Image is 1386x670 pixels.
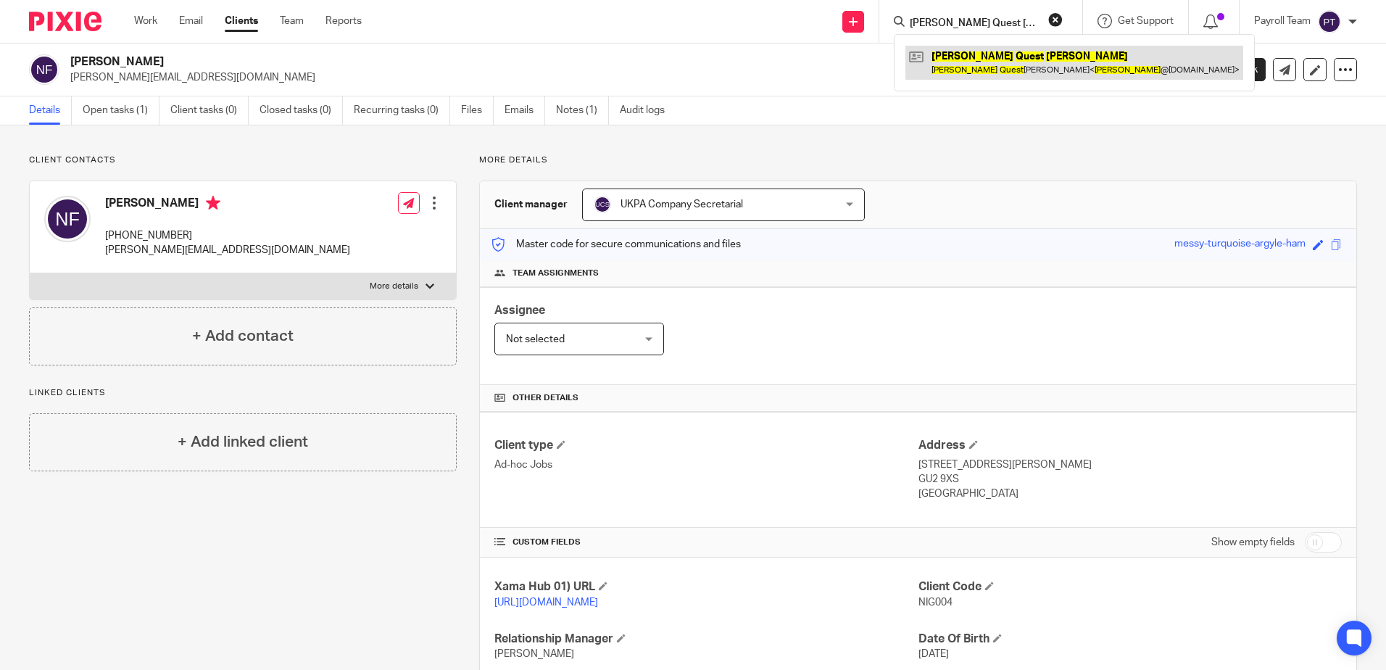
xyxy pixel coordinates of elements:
[461,96,494,125] a: Files
[105,243,350,257] p: [PERSON_NAME][EMAIL_ADDRESS][DOMAIN_NAME]
[29,96,72,125] a: Details
[494,579,918,595] h4: Xama Hub 01) URL
[83,96,159,125] a: Open tasks (1)
[1211,535,1295,550] label: Show empty fields
[1118,16,1174,26] span: Get Support
[178,431,308,453] h4: + Add linked client
[918,597,953,608] span: NIG004
[621,199,743,210] span: UKPA Company Secretarial
[494,597,598,608] a: [URL][DOMAIN_NAME]
[354,96,450,125] a: Recurring tasks (0)
[105,228,350,243] p: [PHONE_NUMBER]
[70,54,942,70] h2: [PERSON_NAME]
[494,458,918,472] p: Ad-hoc Jobs
[192,325,294,347] h4: + Add contact
[513,392,578,404] span: Other details
[556,96,609,125] a: Notes (1)
[918,579,1342,595] h4: Client Code
[918,438,1342,453] h4: Address
[918,472,1342,487] p: GU2 9XS
[918,649,949,659] span: [DATE]
[494,632,918,647] h4: Relationship Manager
[105,196,350,214] h4: [PERSON_NAME]
[494,305,545,316] span: Assignee
[505,96,545,125] a: Emails
[479,154,1357,166] p: More details
[1048,12,1063,27] button: Clear
[29,387,457,399] p: Linked clients
[370,281,418,292] p: More details
[908,17,1039,30] input: Search
[491,237,741,252] p: Master code for secure communications and files
[44,196,91,242] img: svg%3E
[325,14,362,28] a: Reports
[1318,10,1341,33] img: svg%3E
[494,537,918,548] h4: CUSTOM FIELDS
[918,487,1342,501] p: [GEOGRAPHIC_DATA]
[494,197,568,212] h3: Client manager
[494,649,574,659] span: [PERSON_NAME]
[134,14,157,28] a: Work
[280,14,304,28] a: Team
[225,14,258,28] a: Clients
[620,96,676,125] a: Audit logs
[918,458,1342,472] p: [STREET_ADDRESS][PERSON_NAME]
[1174,236,1306,253] div: messy-turquoise-argyle-ham
[29,12,101,31] img: Pixie
[260,96,343,125] a: Closed tasks (0)
[1254,14,1311,28] p: Payroll Team
[206,196,220,210] i: Primary
[70,70,1160,85] p: [PERSON_NAME][EMAIL_ADDRESS][DOMAIN_NAME]
[918,632,1342,647] h4: Date Of Birth
[29,54,59,85] img: svg%3E
[506,334,565,344] span: Not selected
[170,96,249,125] a: Client tasks (0)
[179,14,203,28] a: Email
[29,154,457,166] p: Client contacts
[494,438,918,453] h4: Client type
[513,268,599,279] span: Team assignments
[594,196,611,213] img: svg%3E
